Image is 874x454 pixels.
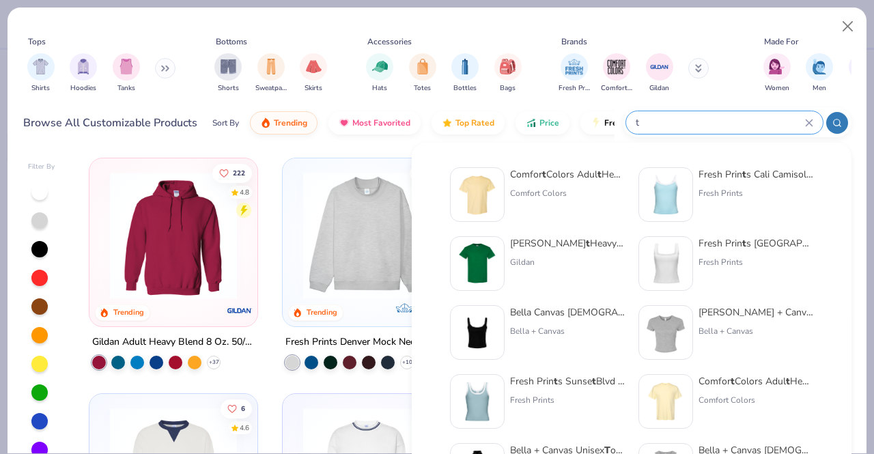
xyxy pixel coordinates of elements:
strong: t [742,168,746,181]
img: Bottles Image [457,59,473,74]
span: Tanks [117,83,135,94]
span: 6 [241,405,245,412]
div: filter for Tanks [113,53,140,94]
span: Comfort Colors [601,83,632,94]
img: Gildan Image [649,57,670,77]
div: Gildan Adult Heavy Blend 8 Oz. 50/50 Hooded Sweatshirt [92,334,255,351]
button: Close [835,14,861,40]
img: Skirts Image [306,59,322,74]
div: Accessories [367,36,412,48]
span: Top Rated [455,117,494,128]
img: Shirts Image [33,59,48,74]
div: filter for Hoodies [70,53,97,94]
div: filter for Hats [366,53,393,94]
div: Bella Canvas [DEMOGRAPHIC_DATA]' Micro Ribbed Scoop ank [510,305,625,320]
strong: t [554,375,558,388]
div: Fresh Prints [699,187,813,199]
strong: t [786,375,790,388]
img: 029b8af0-80e6-406f-9fdc-fdf898547912 [456,173,498,216]
img: f5d85501-0dbb-4ee4-b115-c08fa3845d83 [296,172,437,299]
span: Fresh Prints [559,83,590,94]
div: filter for Women [763,53,791,94]
img: Tanks Image [119,59,134,74]
span: Price [539,117,559,128]
img: Hats Image [372,59,388,74]
span: Gildan [649,83,669,94]
div: filter for Shirts [27,53,55,94]
div: Fresh Prin s Cali Camisole op [699,167,813,182]
button: filter button [451,53,479,94]
span: Trending [274,117,307,128]
button: filter button [27,53,55,94]
div: filter for Totes [409,53,436,94]
div: Fresh Prints [510,394,625,406]
img: aa15adeb-cc10-480b-b531-6e6e449d5067 [645,311,687,354]
button: filter button [409,53,436,94]
img: 8af284bf-0d00-45ea-9003-ce4b9a3194ad [456,311,498,354]
img: Sweatpants Image [264,59,279,74]
span: Women [765,83,789,94]
span: + 10 [402,358,412,367]
div: Made For [764,36,798,48]
div: Fresh Prin s Sunse Blvd Ribbed Scoop ank op [510,374,625,388]
div: Brands [561,36,587,48]
img: Comfort Colors Image [606,57,627,77]
button: Like [212,163,252,182]
img: Gildan logo [225,297,253,324]
img: Hoodies Image [76,59,91,74]
div: filter for Sweatpants [255,53,287,94]
img: a164e800-7022-4571-a324-30c76f641635 [243,172,384,299]
div: Bottoms [216,36,247,48]
div: Tops [28,36,46,48]
button: filter button [113,53,140,94]
button: filter button [559,53,590,94]
div: Fresh Prints Denver Mock Neck Heavyweight Sweatshirt [285,334,448,351]
img: db319196-8705-402d-8b46-62aaa07ed94f [456,242,498,285]
span: + 37 [208,358,218,367]
button: Trending [250,111,318,134]
span: Men [813,83,826,94]
img: Women Image [769,59,785,74]
div: Bella + Canvas [510,325,625,337]
img: trending.gif [260,117,271,128]
button: filter button [255,53,287,94]
div: Fresh Prints [699,256,813,268]
img: Totes Image [415,59,430,74]
img: Fresh Prints Image [564,57,584,77]
button: filter button [300,53,327,94]
div: 4.6 [240,423,249,433]
button: filter button [366,53,393,94]
button: filter button [601,53,632,94]
button: filter button [70,53,97,94]
button: filter button [494,53,522,94]
button: Like [410,163,446,182]
img: TopRated.gif [442,117,453,128]
div: filter for Bottles [451,53,479,94]
img: 01756b78-01f6-4cc6-8d8a-3c30c1a0c8ac [103,172,244,299]
button: filter button [806,53,833,94]
div: filter for Bags [494,53,522,94]
strong: t [592,375,596,388]
div: Sort By [212,117,239,129]
div: Comfort Colors [699,394,813,406]
div: 4.8 [240,187,249,197]
span: Hoodies [70,83,96,94]
img: a25d9891-da96-49f3-a35e-76288174bf3a [645,173,687,216]
div: filter for Men [806,53,833,94]
img: 284e3bdb-833f-4f21-a3b0-720291adcbd9 [645,380,687,423]
div: filter for Fresh Prints [559,53,590,94]
span: Fresh Prints Flash [604,117,675,128]
img: Men Image [812,59,827,74]
span: Hats [372,83,387,94]
button: filter button [646,53,673,94]
div: Comfort Colors [510,187,625,199]
div: Comfor Colors Adul Heavyweigh -Shir [510,167,625,182]
button: Price [516,111,569,134]
button: filter button [214,53,242,94]
div: Bella + Canvas [699,325,813,337]
div: filter for Comfort Colors [601,53,632,94]
strong: t [731,375,735,388]
div: filter for Shorts [214,53,242,94]
div: Comfor Colors Adul Heavyweigh RS Pocke -Shir [699,374,813,388]
img: 94a2aa95-cd2b-4983-969b-ecd512716e9a [645,242,687,285]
